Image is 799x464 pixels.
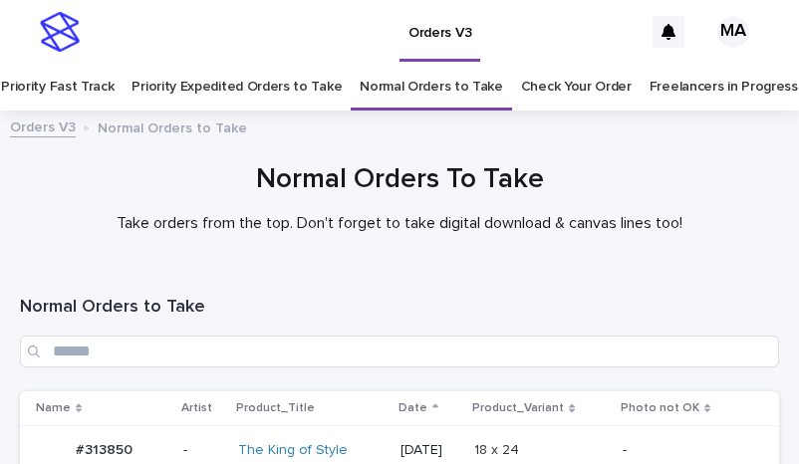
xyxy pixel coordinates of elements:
a: Priority Expedited Orders to Take [132,64,342,111]
p: Artist [181,397,212,419]
p: - [183,442,222,459]
p: - [623,442,747,459]
div: MA [717,16,749,48]
p: Product_Variant [472,397,564,419]
a: Priority Fast Track [1,64,114,111]
p: [DATE] [400,442,459,459]
p: Photo not OK [621,397,699,419]
h1: Normal Orders To Take [20,161,779,198]
p: Normal Orders to Take [98,116,247,137]
p: Date [399,397,427,419]
a: Orders V3 [10,115,76,137]
a: Check Your Order [521,64,632,111]
p: Take orders from the top. Don't forget to take digital download & canvas lines too! [20,214,779,233]
input: Search [20,336,779,367]
p: Name [36,397,71,419]
p: Product_Title [236,397,315,419]
a: Normal Orders to Take [360,64,503,111]
a: Freelancers in Progress [650,64,798,111]
p: 18 x 24 [474,438,523,459]
p: #313850 [76,438,136,459]
img: stacker-logo-s-only.png [40,12,80,52]
a: The King of Style [238,442,348,459]
h1: Normal Orders to Take [20,296,779,320]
